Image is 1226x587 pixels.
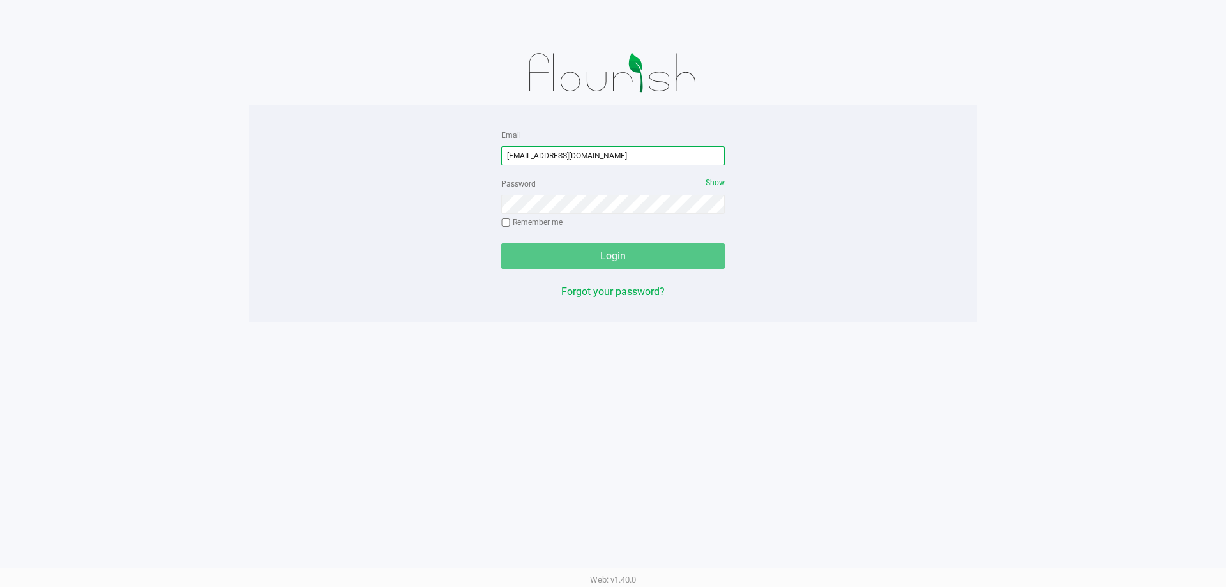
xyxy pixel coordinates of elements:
span: Web: v1.40.0 [590,575,636,584]
button: Forgot your password? [561,284,665,300]
label: Remember me [501,217,563,228]
label: Email [501,130,521,141]
input: Remember me [501,218,510,227]
span: Show [706,178,725,187]
label: Password [501,178,536,190]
